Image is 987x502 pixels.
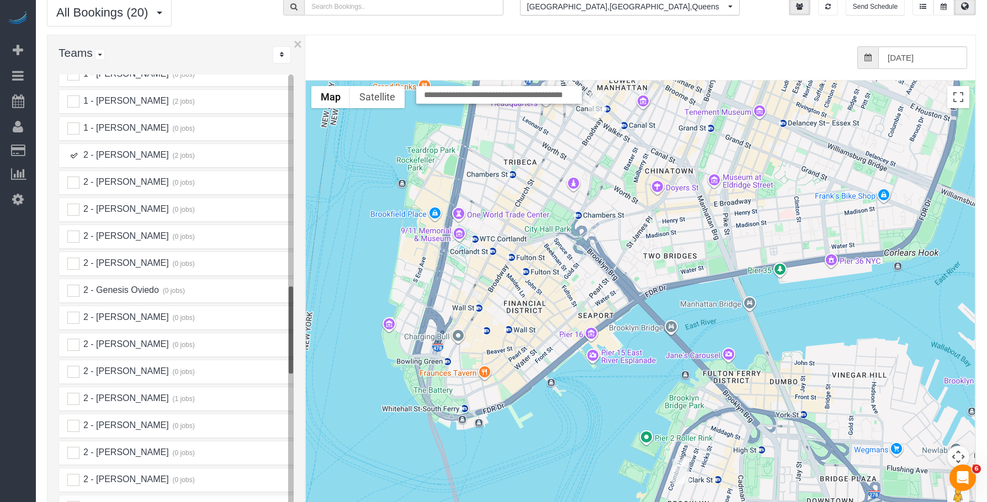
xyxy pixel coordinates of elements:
small: (0 jobs) [171,206,195,213]
span: 2 - [PERSON_NAME] [82,177,168,186]
button: Show satellite imagery [350,86,405,108]
small: (0 jobs) [171,125,195,132]
span: 2 - [PERSON_NAME] [82,258,168,268]
span: 2 - [PERSON_NAME] [82,312,168,322]
div: 09/27/2025 10:00AM - Paul Teitelbaum - 128 Willow Street, Apt. 2b, Brooklyn, NY 11201 [672,459,689,484]
small: (0 jobs) [171,179,195,186]
button: Toggle fullscreen view [947,86,969,108]
small: (0 jobs) [171,341,195,349]
button: Map camera controls [947,446,969,468]
i: Sort Teams [280,51,284,58]
small: (0 jobs) [171,476,195,484]
div: ... [273,46,291,63]
span: 2 - [PERSON_NAME] [82,420,168,430]
span: 2 - [PERSON_NAME] [82,231,168,241]
small: (0 jobs) [171,314,195,322]
span: All Bookings (20) [56,6,153,19]
span: 1 - [PERSON_NAME] [82,96,168,105]
small: (0 jobs) [161,287,185,295]
span: 2 - [PERSON_NAME] [82,447,168,457]
small: (1 jobs) [171,395,195,403]
small: (0 jobs) [171,368,195,376]
small: (0 jobs) [171,422,195,430]
small: (0 jobs) [171,71,195,78]
div: 09/27/2025 3:00PM - Gabriella Plotkin (East Photographic) - 401 Broadway, Suite 908, New York, NY... [589,92,606,118]
iframe: Intercom live chat [949,464,976,491]
span: 2 - [PERSON_NAME] [82,204,168,213]
span: 2 - Genesis Oviedo [82,285,158,295]
input: Date [878,46,967,69]
span: 2 - [PERSON_NAME] [82,339,168,349]
button: Show street map [311,86,350,108]
span: 2 - [PERSON_NAME] [82,366,168,376]
span: 2 - [PERSON_NAME] [82,474,168,484]
span: 2 - [PERSON_NAME] [82,150,168,159]
span: [GEOGRAPHIC_DATA] , [GEOGRAPHIC_DATA] , Queens [527,1,725,12]
small: (2 jobs) [171,152,195,159]
button: × [294,37,302,51]
span: 2 - [PERSON_NAME] [82,393,168,403]
img: Automaid Logo [7,11,29,26]
small: (2 jobs) [171,98,195,105]
small: (0 jobs) [171,449,195,457]
span: 6 [972,464,981,473]
span: 1 - [PERSON_NAME] [82,123,168,132]
small: (0 jobs) [171,260,195,268]
span: Teams [59,46,93,59]
small: (0 jobs) [171,233,195,241]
